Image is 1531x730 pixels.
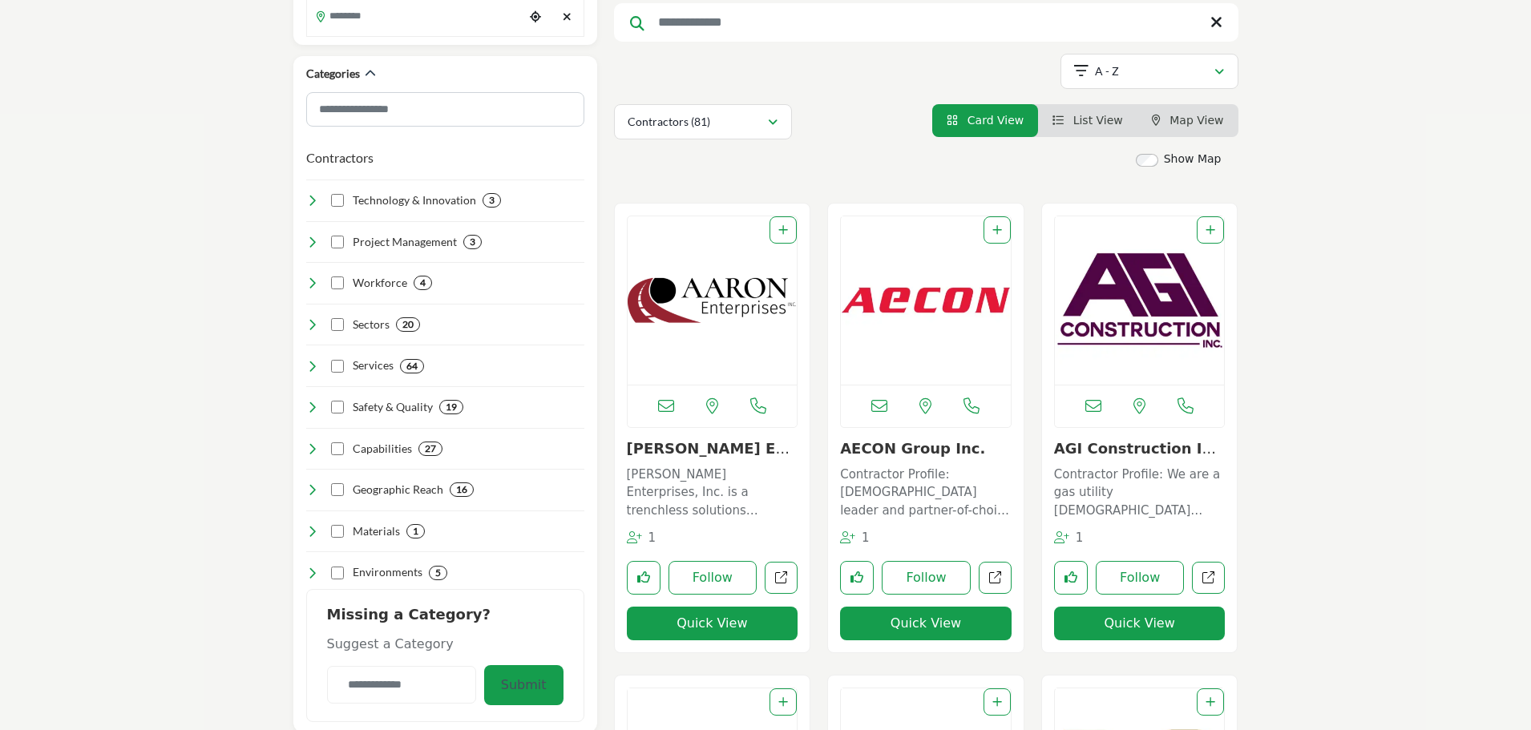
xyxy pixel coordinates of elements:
input: Select Workforce checkbox [331,276,344,289]
span: Map View [1169,114,1223,127]
b: 4 [420,277,426,288]
a: Open aecon-utilities-ltd in new tab [979,562,1012,595]
button: Quick View [840,607,1012,640]
h4: Project Management: Effective planning, coordination, and oversight to deliver projects on time, ... [353,234,457,250]
h4: Technology & Innovation: Leveraging cutting-edge tools, systems, and processes to optimize effici... [353,192,476,208]
button: Follow [1096,561,1185,595]
span: 1 [862,530,870,545]
div: 4 Results For Workforce [414,276,432,290]
h4: Workforce: Skilled, experienced, and diverse professionals dedicated to excellence in all aspects... [353,275,407,291]
h3: AECON Group Inc. [840,440,1012,458]
b: 27 [425,443,436,454]
b: 19 [446,401,457,413]
input: Select Project Management checkbox [331,236,344,248]
a: Open Listing in new tab [1055,216,1225,385]
a: [PERSON_NAME] Enterprises In... [627,440,793,474]
span: Suggest a Category [327,636,454,651]
p: Contractor Profile: [DEMOGRAPHIC_DATA] leader and partner-of-choice in construction and infrastru... [840,466,1012,520]
a: Open aaron-enterprises-inc in new tab [765,562,798,595]
input: Search Keyword [614,3,1238,42]
a: Add To List [1206,224,1215,236]
a: Map View [1152,114,1224,127]
h4: Services: Comprehensive offerings for pipeline construction, maintenance, and repair across vario... [353,357,394,373]
p: A - Z [1095,63,1119,79]
p: [PERSON_NAME] Enterprises, Inc. is a trenchless solutions contractor focusing on trenchless utili... [627,466,798,520]
h4: Materials: Expertise in handling, fabricating, and installing a wide range of pipeline materials ... [353,523,400,539]
div: 19 Results For Safety & Quality [439,400,463,414]
h3: AGI Construction Inc. [1054,440,1226,458]
a: AECON Group Inc. [840,440,985,457]
li: Map View [1137,104,1238,137]
b: 5 [435,567,441,579]
div: 27 Results For Capabilities [418,442,442,456]
a: Open Listing in new tab [628,216,798,385]
img: AGI Construction Inc. [1055,216,1225,385]
h2: Categories [306,66,360,82]
div: 3 Results For Project Management [463,235,482,249]
input: Select Environments checkbox [331,567,344,579]
a: Open Listing in new tab [841,216,1011,385]
div: 1 Results For Materials [406,524,425,538]
div: 64 Results For Services [400,359,424,373]
img: AECON Group Inc. [841,216,1011,385]
h4: Geographic Reach: Extensive coverage across various regions, states, and territories to meet clie... [353,482,443,498]
div: 5 Results For Environments [429,566,447,580]
li: Card View [932,104,1038,137]
h2: Missing a Category? [327,606,564,635]
input: Category Name [327,666,476,704]
li: List View [1038,104,1137,137]
span: 1 [648,530,656,545]
a: Contractor Profile: [DEMOGRAPHIC_DATA] leader and partner-of-choice in construction and infrastru... [840,462,1012,520]
b: 20 [402,319,414,330]
a: Open agi-construction-inc in new tab [1192,562,1225,595]
b: 16 [456,484,467,495]
button: A - Z [1060,54,1238,89]
button: Contractors (81) [614,104,792,139]
b: 3 [489,195,495,206]
b: 3 [470,236,475,248]
b: 1 [413,526,418,537]
a: View Card [947,114,1024,127]
input: Select Sectors checkbox [331,318,344,331]
input: Select Geographic Reach checkbox [331,483,344,496]
input: Select Capabilities checkbox [331,442,344,455]
button: Follow [669,561,757,595]
a: Add To List [992,224,1002,236]
button: Like listing [627,561,660,595]
h4: Environments: Adaptability to diverse geographical, topographical, and environmental conditions f... [353,564,422,580]
button: Contractors [306,148,374,167]
input: Select Materials checkbox [331,525,344,538]
img: Aaron Enterprises Inc. [628,216,798,385]
a: Contractor Profile: We are a gas utility [DEMOGRAPHIC_DATA] employing over 300 workers and servic... [1054,462,1226,520]
button: Submit [484,665,564,705]
span: Card View [967,114,1024,127]
a: View List [1052,114,1123,127]
div: Followers [840,529,870,547]
input: Select Services checkbox [331,360,344,373]
div: 3 Results For Technology & Innovation [483,193,501,208]
b: 64 [406,361,418,372]
div: Followers [1054,529,1084,547]
div: 16 Results For Geographic Reach [450,482,474,497]
span: 1 [1076,530,1084,545]
button: Follow [882,561,971,595]
h4: Sectors: Serving multiple industries, including oil & gas, water, sewer, electric power, and tele... [353,317,390,333]
input: Select Technology & Innovation checkbox [331,194,344,207]
a: Add To List [778,696,788,708]
input: Select Safety & Quality checkbox [331,401,344,413]
a: [PERSON_NAME] Enterprises, Inc. is a trenchless solutions contractor focusing on trenchless utili... [627,462,798,520]
h4: Capabilities: Specialized skills and equipment for executing complex projects using advanced tech... [353,441,412,457]
button: Like listing [840,561,874,595]
a: Add To List [778,224,788,236]
p: Contractors (81) [628,114,710,130]
h3: Aaron Enterprises Inc. [627,440,798,458]
span: List View [1073,114,1123,127]
div: Followers [627,529,656,547]
button: Like listing [1054,561,1088,595]
p: Contractor Profile: We are a gas utility [DEMOGRAPHIC_DATA] employing over 300 workers and servic... [1054,466,1226,520]
button: Quick View [627,607,798,640]
a: AGI Construction Inc... [1054,440,1216,474]
a: Add To List [1206,696,1215,708]
h4: Safety & Quality: Unwavering commitment to ensuring the highest standards of safety, compliance, ... [353,399,433,415]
